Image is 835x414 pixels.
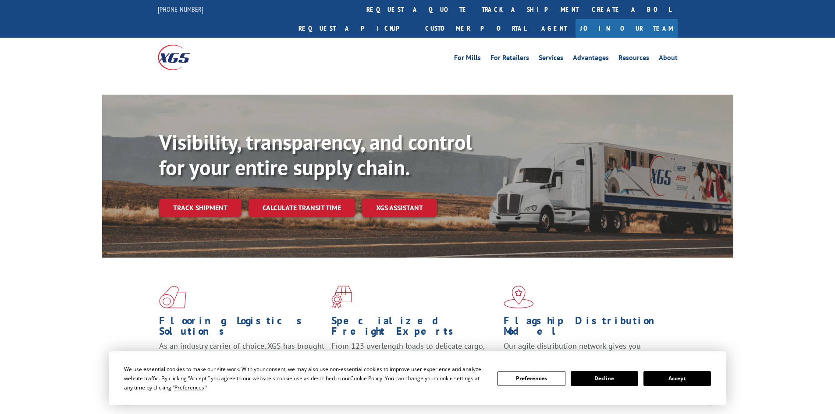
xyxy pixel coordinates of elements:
span: As an industry carrier of choice, XGS has brought innovation and dedication to flooring logistics... [159,341,324,372]
a: Agent [533,19,576,38]
button: Preferences [497,371,565,386]
button: Decline [571,371,638,386]
a: Join Our Team [576,19,678,38]
a: Resources [618,54,649,64]
button: Accept [643,371,711,386]
img: xgs-icon-focused-on-flooring-red [331,286,352,308]
span: Preferences [174,384,204,391]
div: Cookie Consent Prompt [109,351,726,405]
span: Cookie Policy [350,375,382,382]
a: Advantages [573,54,609,64]
a: [PHONE_NUMBER] [158,5,203,14]
a: XGS ASSISTANT [362,198,437,217]
img: xgs-icon-total-supply-chain-intelligence-red [159,286,186,308]
a: Services [539,54,563,64]
p: From 123 overlength loads to delicate cargo, our experienced staff knows the best way to move you... [331,341,497,380]
a: Calculate transit time [249,198,355,217]
a: Request a pickup [292,19,419,38]
span: Our agile distribution network gives you nationwide inventory management on demand. [504,341,665,361]
h1: Flooring Logistics Solutions [159,315,325,341]
a: For Retailers [490,54,529,64]
img: xgs-icon-flagship-distribution-model-red [504,286,534,308]
a: Track shipment [159,198,242,217]
a: For Mills [454,54,481,64]
h1: Specialized Freight Experts [331,315,497,341]
a: Customer Portal [419,19,533,38]
div: We use essential cookies to make our site work. With your consent, we may also use non-essential ... [124,364,487,392]
h1: Flagship Distribution Model [504,315,669,341]
b: Visibility, transparency, and control for your entire supply chain. [159,128,472,181]
a: About [659,54,678,64]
